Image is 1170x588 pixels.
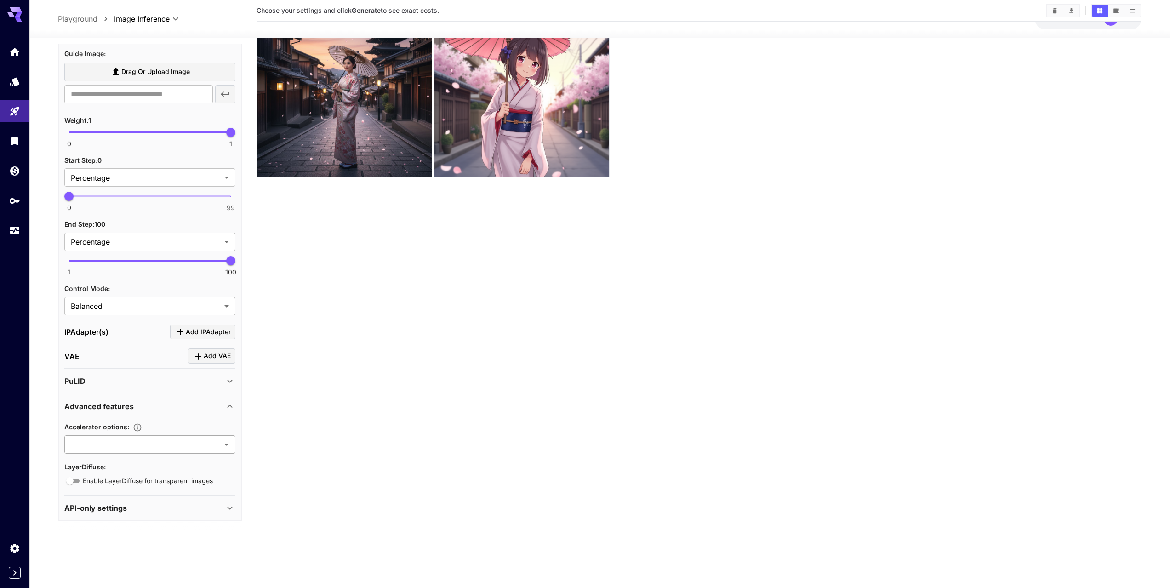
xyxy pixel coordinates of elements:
span: 0 [67,203,71,212]
nav: breadcrumb [58,13,114,24]
span: Percentage [71,236,221,247]
span: End Step : 100 [64,220,105,228]
span: Start Step : 0 [64,156,102,164]
button: Show media in list view [1124,5,1141,17]
span: Choose your settings and click to see exact costs. [257,6,439,14]
p: Advanced features [64,401,134,412]
div: Settings [9,542,20,554]
span: $0.05 [1044,15,1064,23]
span: LayerDiffuse : [64,463,106,471]
span: credits left [1064,15,1096,23]
p: PuLID [64,376,86,387]
button: Advanced caching mechanisms to significantly speed up image generation by reducing redundant comp... [129,423,146,432]
button: Show media in video view [1108,5,1124,17]
span: 0 [67,139,71,148]
img: xd5mlQuhIVNRQAAAABJRU5ErkJggg== [434,2,609,177]
span: Image Inference [114,13,170,24]
div: PuLID [64,370,235,392]
button: Click to add VAE [188,348,235,364]
div: API-only settings [64,497,235,519]
p: API-only settings [64,502,127,514]
a: Playground [58,13,97,24]
div: Playground [9,106,20,117]
button: Download All [1063,5,1079,17]
span: Drag or upload image [121,66,190,78]
button: Clear All [1047,5,1063,17]
span: Control Mode : [64,285,110,292]
span: 99 [227,203,235,212]
div: Advanced features [64,395,235,417]
span: Weight : 1 [64,116,91,124]
span: 100 [225,268,236,277]
p: IPAdapter(s) [64,326,108,337]
div: Models [9,76,20,87]
span: Guide Image : [64,50,106,57]
div: Wallet [9,165,20,177]
img: 2Q== [257,2,432,177]
button: Click to add IPAdapter [170,325,235,340]
div: Show media in grid viewShow media in video viewShow media in list view [1091,4,1141,17]
div: API Keys [9,195,20,206]
button: Show media in grid view [1092,5,1108,17]
span: Balanced [71,301,221,312]
span: Enable LayerDiffuse for transparent images [83,476,213,485]
div: Home [9,46,20,57]
span: Percentage [71,172,221,183]
div: Library [9,135,20,147]
span: Accelerator options : [64,423,129,431]
span: Add VAE [204,350,231,362]
b: Generate [352,6,381,14]
button: Expand sidebar [9,567,21,579]
span: 1 [229,139,232,148]
span: 1 [68,268,70,277]
span: Add IPAdapter [186,326,231,338]
div: Clear AllDownload All [1046,4,1080,17]
div: Usage [9,225,20,236]
p: VAE [64,351,80,362]
label: Drag or upload image [64,63,235,81]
